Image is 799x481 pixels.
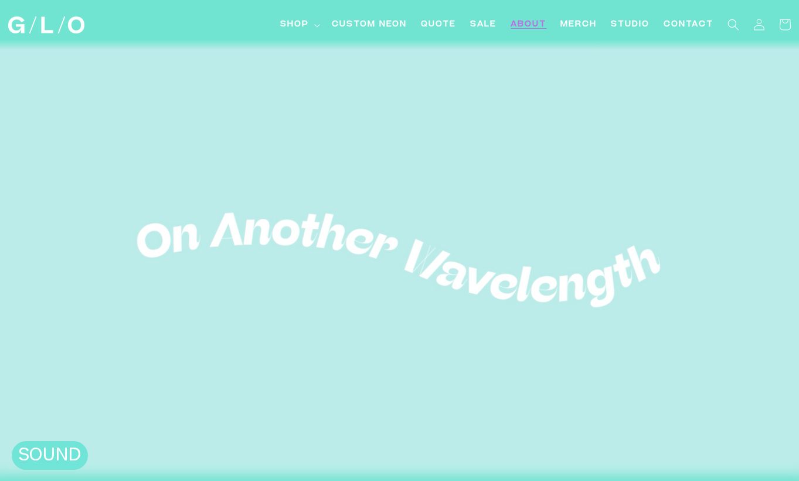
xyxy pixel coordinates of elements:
iframe: Chat Widget [588,317,799,481]
span: Custom Neon [332,19,407,31]
a: Studio [604,12,657,38]
span: Studio [611,19,650,31]
h2: SOUND [18,446,82,468]
span: Merch [560,19,597,31]
a: GLO Studio [4,12,89,38]
summary: Shop [273,12,325,38]
span: SALE [470,19,497,31]
a: Contact [657,12,720,38]
a: Quote [414,12,463,38]
span: Contact [664,19,713,31]
a: About [504,12,553,38]
span: Quote [421,19,456,31]
span: Shop [280,19,309,31]
span: About [511,19,546,31]
a: Merch [553,12,604,38]
a: Custom Neon [325,12,414,38]
img: GLO Studio [8,16,84,33]
summary: Search [720,12,746,38]
a: SALE [463,12,504,38]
